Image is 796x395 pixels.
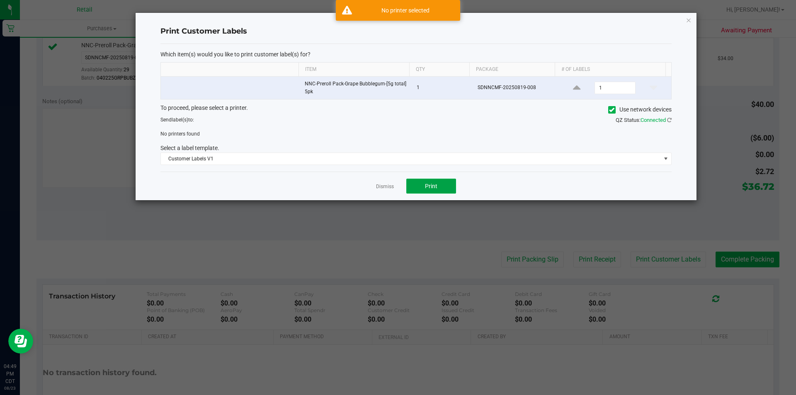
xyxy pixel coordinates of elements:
td: SDNNCMF-20250819-008 [473,77,559,99]
p: Which item(s) would you like to print customer label(s) for? [160,51,672,58]
span: Print [425,183,437,189]
td: NNC-Preroll Pack-Grape Bubblegum-[5g total] 5pk [300,77,412,99]
span: Connected [641,117,666,123]
th: # of labels [555,63,665,77]
div: Select a label template. [154,144,678,153]
span: No printers found [160,131,200,137]
span: label(s) [172,117,188,123]
td: 1 [412,77,473,99]
th: Item [298,63,409,77]
div: No printer selected [357,6,454,15]
div: To proceed, please select a printer. [154,104,678,116]
a: Dismiss [376,183,394,190]
th: Package [469,63,555,77]
span: Customer Labels V1 [161,153,661,165]
button: Print [406,179,456,194]
label: Use network devices [608,105,672,114]
th: Qty [409,63,469,77]
h4: Print Customer Labels [160,26,672,37]
span: QZ Status: [616,117,672,123]
span: Send to: [160,117,194,123]
iframe: Resource center [8,329,33,354]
